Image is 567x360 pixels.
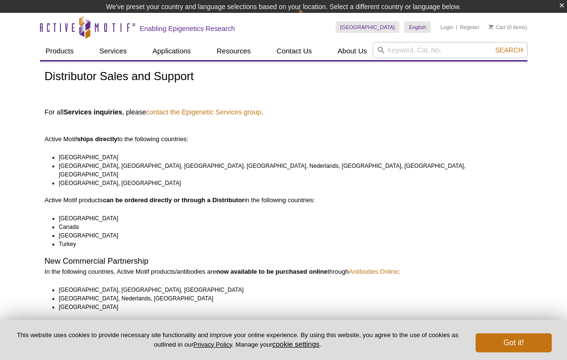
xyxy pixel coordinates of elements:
[59,153,514,162] li: [GEOGRAPHIC_DATA]
[489,24,493,29] img: Your Cart
[45,257,523,266] h2: New Commercial Partnership
[15,331,460,349] p: This website uses cookies to provide necessary site functionality and improve your online experie...
[489,21,527,33] li: (0 items)
[103,196,245,204] strong: can be ordered directly or through a Distributor
[146,108,261,116] a: contact the Epigenetic Services group
[45,118,523,144] p: Active Motif to the following countries:
[59,294,514,303] li: [GEOGRAPHIC_DATA], Nederlands, [GEOGRAPHIC_DATA]
[77,135,118,143] strong: ships directly
[298,7,323,30] img: Change Here
[147,42,197,60] a: Applications
[271,42,318,60] a: Contact Us
[59,303,514,311] li: [GEOGRAPHIC_DATA]
[495,46,523,54] span: Search
[332,42,373,60] a: About Us
[59,240,514,248] li: Turkey
[59,231,514,240] li: [GEOGRAPHIC_DATA]
[63,108,122,116] strong: Services inquiries
[492,46,526,54] button: Search
[460,24,479,31] a: Register
[489,24,506,31] a: Cart
[94,42,133,60] a: Services
[140,24,235,33] h2: Enabling Epigenetics Research
[45,267,523,276] p: In the following countries, Active Motif products/antibodies are through :
[456,21,458,33] li: |
[476,333,552,352] button: Got it!
[59,162,514,179] li: [GEOGRAPHIC_DATA], [GEOGRAPHIC_DATA], [GEOGRAPHIC_DATA], [GEOGRAPHIC_DATA], Nederlands, [GEOGRAPH...
[216,268,328,275] strong: now available to be purchased online
[336,21,400,33] a: [GEOGRAPHIC_DATA]
[45,196,523,205] p: Active Motif products in the following countries:
[440,24,453,31] a: Login
[349,268,398,275] a: Antibodies Online
[272,340,319,348] button: cookie settings
[193,341,232,348] a: Privacy Policy
[59,179,514,187] li: [GEOGRAPHIC_DATA], [GEOGRAPHIC_DATA]
[373,42,527,58] input: Keyword, Cat. No.
[59,214,514,223] li: [GEOGRAPHIC_DATA]
[45,108,523,116] h4: For all , please .
[40,42,80,60] a: Products
[59,286,514,294] li: [GEOGRAPHIC_DATA], [GEOGRAPHIC_DATA], [GEOGRAPHIC_DATA]
[404,21,431,33] a: English
[45,70,523,84] h1: Distributor Sales and Support
[211,42,257,60] a: Resources
[59,223,514,231] li: Canada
